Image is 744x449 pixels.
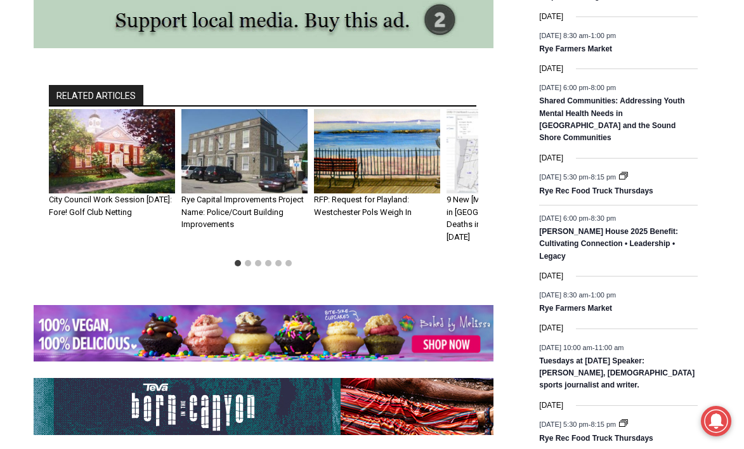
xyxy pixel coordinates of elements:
a: RFP: Request for Playland: Westchester Pols Weigh In [314,195,412,217]
a: Rye Farmers Market [539,304,612,314]
button: Go to slide 6 [285,260,292,266]
time: - [539,420,618,428]
h4: [PERSON_NAME] Read Sanctuary Fall Fest: [DATE] [10,127,162,157]
button: Go to slide 1 [235,260,241,266]
div: 6 [148,107,153,120]
time: [DATE] [539,63,563,75]
a: [PERSON_NAME] House 2025 Benefit: Cultivating Connection • Leadership • Legacy [539,227,678,262]
span: 8:00 pm [591,84,616,91]
a: Rye Rec Food Truck Thursdays [539,434,653,444]
div: 3 [133,107,138,120]
time: - [539,173,618,181]
a: Shared Communities: Addressing Youth Mental Health Needs in [GEOGRAPHIC_DATA] and the Sound Shore... [539,96,684,143]
a: 9 New [MEDICAL_DATA] Positives in [GEOGRAPHIC_DATA]; 2,162 Deaths in [GEOGRAPHIC_DATA] – [DATE] [447,195,568,242]
img: Rye Capital Improvements Project Name: Police/Court Building Improvements [181,109,308,193]
time: [DATE] [539,152,563,164]
img: Westchester - Rye NY COVID dashboard 03-19-2021 [447,109,573,193]
span: [DATE] 5:30 pm [539,420,588,428]
div: 1 of 6 [49,109,175,252]
a: Tuesdays at [DATE] Speaker: [PERSON_NAME], [DEMOGRAPHIC_DATA] sports journalist and writer. [539,356,695,391]
span: 1:00 pm [591,291,616,299]
div: Face Painting [133,37,177,104]
button: Go to slide 5 [275,260,282,266]
div: 3 of 6 [314,109,440,252]
span: [DATE] 6:00 pm [539,214,588,221]
a: Rye Capital Improvements Project Name: Police/Court Building Improvements [181,195,304,229]
div: "We would have speakers with experience in local journalism speak to us about their experiences a... [320,1,599,123]
time: [DATE] [539,11,563,23]
a: City Council Work Session [DATE]: Fore! Golf Club Netting [49,195,172,217]
span: 8:15 pm [591,173,616,181]
time: [DATE] [539,270,563,282]
span: [DATE] 10:00 am [539,343,592,351]
a: Rye Farmers Market [539,44,612,55]
img: RFP: Request for Playland: Westchester Pols Weigh In [314,109,440,193]
span: [DATE] 8:30 am [539,291,588,299]
time: - [539,343,623,351]
a: Intern @ [DOMAIN_NAME] [305,123,615,158]
time: - [539,214,616,221]
div: / [141,107,145,120]
span: 1:00 pm [591,31,616,39]
time: - [539,291,616,299]
span: 8:15 pm [591,420,616,428]
ul: Select a slide to show [49,258,478,268]
button: Go to slide 3 [255,260,261,266]
time: - [539,31,616,39]
span: [DATE] 6:00 pm [539,84,588,91]
button: Go to slide 2 [245,260,251,266]
span: [DATE] 5:30 pm [539,173,588,181]
h2: RELATED ARTICLES [49,85,143,107]
span: 8:30 pm [591,214,616,221]
span: 11:00 am [595,343,624,351]
div: 4 of 6 [447,109,573,252]
img: City Council Work Session Wednesday: Fore! Golf Club Netting [49,109,175,193]
a: Rye Rec Food Truck Thursdays [539,186,653,197]
time: - [539,84,616,91]
img: Baked by Melissa [34,305,493,362]
time: [DATE] [539,322,563,334]
button: Go to slide 4 [265,260,271,266]
time: [DATE] [539,400,563,412]
span: [DATE] 8:30 am [539,31,588,39]
span: Intern @ [DOMAIN_NAME] [332,126,588,155]
a: [PERSON_NAME] Read Sanctuary Fall Fest: [DATE] [1,126,183,158]
div: 2 of 6 [181,109,308,252]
